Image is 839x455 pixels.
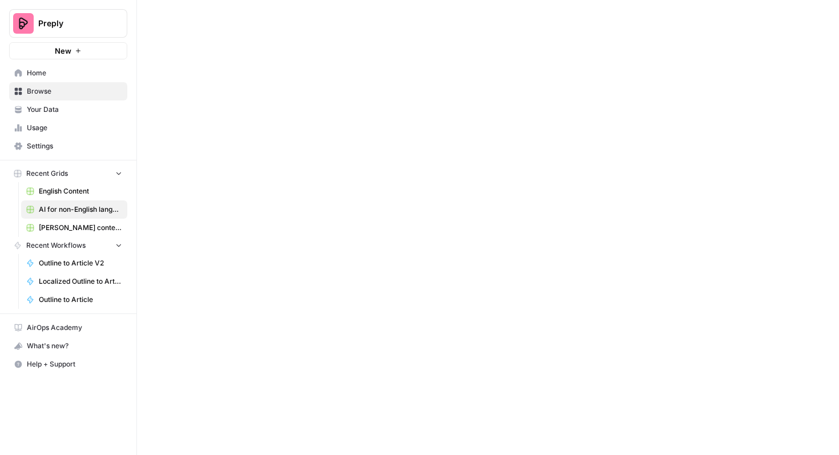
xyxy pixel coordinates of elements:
[39,186,122,196] span: English Content
[39,276,122,287] span: Localized Outline to Article
[27,359,122,369] span: Help + Support
[21,291,127,309] a: Outline to Article
[9,119,127,137] a: Usage
[38,18,107,29] span: Preply
[9,319,127,337] a: AirOps Academy
[39,223,122,233] span: [PERSON_NAME] content interlinking test
[9,64,127,82] a: Home
[26,168,68,179] span: Recent Grids
[27,68,122,78] span: Home
[27,86,122,96] span: Browse
[9,165,127,182] button: Recent Grids
[26,240,86,251] span: Recent Workflows
[27,141,122,151] span: Settings
[39,258,122,268] span: Outline to Article V2
[10,337,127,355] div: What's new?
[9,237,127,254] button: Recent Workflows
[21,219,127,237] a: [PERSON_NAME] content interlinking test
[9,9,127,38] button: Workspace: Preply
[27,123,122,133] span: Usage
[9,137,127,155] a: Settings
[21,200,127,219] a: AI for non-English languages
[9,100,127,119] a: Your Data
[9,355,127,373] button: Help + Support
[21,254,127,272] a: Outline to Article V2
[39,204,122,215] span: AI for non-English languages
[21,182,127,200] a: English Content
[21,272,127,291] a: Localized Outline to Article
[9,42,127,59] button: New
[13,13,34,34] img: Preply Logo
[55,45,71,57] span: New
[27,323,122,333] span: AirOps Academy
[9,337,127,355] button: What's new?
[39,295,122,305] span: Outline to Article
[27,104,122,115] span: Your Data
[9,82,127,100] a: Browse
